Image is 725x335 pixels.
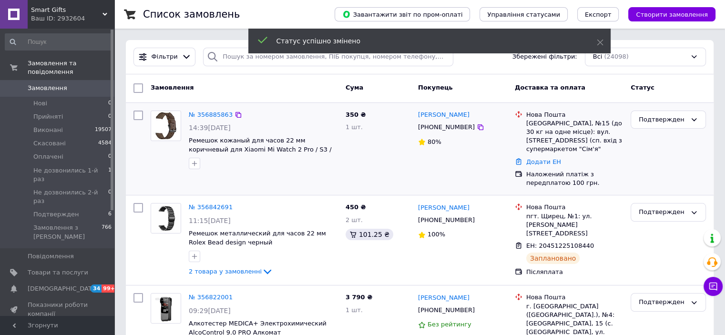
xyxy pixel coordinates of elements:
span: Виконані [33,126,63,134]
a: Ремешок металлический для часов 22 мм Rolex Bead design черный [189,230,326,246]
img: Фото товару [151,111,181,141]
div: [PHONE_NUMBER] [416,121,477,133]
a: № 356822001 [189,294,233,301]
div: 101.25 ₴ [346,229,393,240]
span: 19507 [95,126,112,134]
span: Статус [631,84,654,91]
span: 0 [108,188,112,205]
div: Подтвержден [639,297,686,307]
span: 6 [108,210,112,219]
span: 0 [108,99,112,108]
a: [PERSON_NAME] [418,203,470,213]
a: [PERSON_NAME] [418,294,470,303]
span: 1 шт. [346,123,363,131]
h1: Список замовлень [143,9,240,20]
span: Повідомлення [28,252,74,261]
span: Smart Gifts [31,6,102,14]
div: Ваш ID: 2932604 [31,14,114,23]
img: Фото товару [151,294,181,323]
span: 3 790 ₴ [346,294,372,301]
span: Нові [33,99,47,108]
a: Ремешок кожаный для часов 22 мм коричневый для Xiaomi Mi Watch 2 Pro / S3 / S2 / S1 [189,137,332,162]
span: 350 ₴ [346,111,366,118]
input: Пошук за номером замовлення, ПІБ покупця, номером телефону, Email, номером накладної [203,48,453,66]
span: Прийняті [33,112,63,121]
div: Подтвержден [639,207,686,217]
span: Товари та послуги [28,268,88,277]
span: 14:39[DATE] [189,124,231,132]
span: 34 [91,284,102,293]
button: Створити замовлення [628,7,715,21]
span: Не дозвонились 2-й раз [33,188,108,205]
span: Показники роботи компанії [28,301,88,318]
span: 1 [108,166,112,183]
span: 11:15[DATE] [189,217,231,224]
div: Нова Пошта [526,203,623,212]
a: [PERSON_NAME] [418,111,470,120]
span: 0 [108,112,112,121]
button: Завантажити звіт по пром-оплаті [335,7,470,21]
span: 1 шт. [346,306,363,314]
span: Фільтри [152,52,178,61]
div: пгт. Щирец, №1: ул. [PERSON_NAME][STREET_ADDRESS] [526,212,623,238]
a: Додати ЕН [526,158,561,165]
a: Фото товару [151,203,181,233]
span: Покупець [418,84,453,91]
span: Замовлення та повідомлення [28,59,114,76]
span: Замовлення [151,84,194,91]
div: Подтвержден [639,115,686,125]
div: [PHONE_NUMBER] [416,214,477,226]
span: 09:29[DATE] [189,307,231,315]
span: 4584 [98,139,112,148]
span: Cума [346,84,363,91]
input: Пошук [5,33,112,51]
span: (24098) [604,53,629,60]
button: Експорт [577,7,619,21]
span: 100% [428,231,445,238]
span: 2 шт. [346,216,363,223]
a: № 356842691 [189,203,233,211]
a: Фото товару [151,293,181,324]
span: Управління статусами [487,11,560,18]
span: Скасовані [33,139,66,148]
span: Подтвержден [33,210,79,219]
span: 766 [102,223,112,241]
button: Чат з покупцем [704,277,723,296]
button: Управління статусами [480,7,568,21]
span: [DEMOGRAPHIC_DATA] [28,284,98,293]
span: Завантажити звіт по пром-оплаті [342,10,462,19]
span: 0 [108,152,112,161]
div: Післяплата [526,268,623,276]
img: Фото товару [151,203,181,233]
div: [PHONE_NUMBER] [416,304,477,316]
span: 450 ₴ [346,203,366,211]
span: Не дозвонились 1-й раз [33,166,108,183]
span: ЕН: 20451225108440 [526,242,594,249]
span: 80% [428,138,441,145]
span: Всі [593,52,602,61]
div: Статус успішно змінено [276,36,573,46]
span: Оплачені [33,152,63,161]
div: Наложений платіж з передплатою 100 грн. [526,170,623,187]
span: 99+ [102,284,117,293]
span: 2 товара у замовленні [189,268,262,275]
a: Створити замовлення [619,10,715,18]
span: Замовлення з [PERSON_NAME] [33,223,102,241]
span: Створити замовлення [636,11,708,18]
div: Нова Пошта [526,111,623,119]
span: Замовлення [28,84,67,92]
span: Збережені фільтри: [512,52,577,61]
a: 2 товара у замовленні [189,268,273,275]
a: № 356885863 [189,111,233,118]
span: Доставка та оплата [515,84,585,91]
span: Без рейтингу [428,321,471,328]
div: Нова Пошта [526,293,623,302]
div: [GEOGRAPHIC_DATA], №15 (до 30 кг на одне місце): вул. [STREET_ADDRESS] (сп. вхід з супермаркетом ... [526,119,623,154]
span: Експорт [585,11,612,18]
div: Заплановано [526,253,580,264]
